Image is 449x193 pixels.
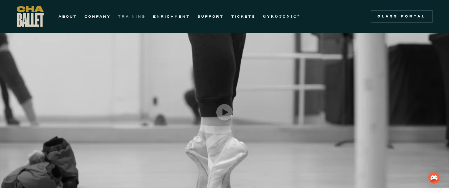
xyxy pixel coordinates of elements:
[263,13,301,20] a: GYROTONIC®
[371,10,433,23] a: Class Portal
[197,13,224,20] a: SUPPORT
[263,14,297,19] strong: GYROTONIC
[17,6,44,27] a: home
[84,13,110,20] a: COMPANY
[153,13,190,20] a: ENRICHMENT
[297,14,301,17] sup: ®
[374,14,429,19] div: Class Portal
[118,13,145,20] a: TRAINING
[58,13,77,20] a: ABOUT
[231,13,256,20] a: TICKETS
